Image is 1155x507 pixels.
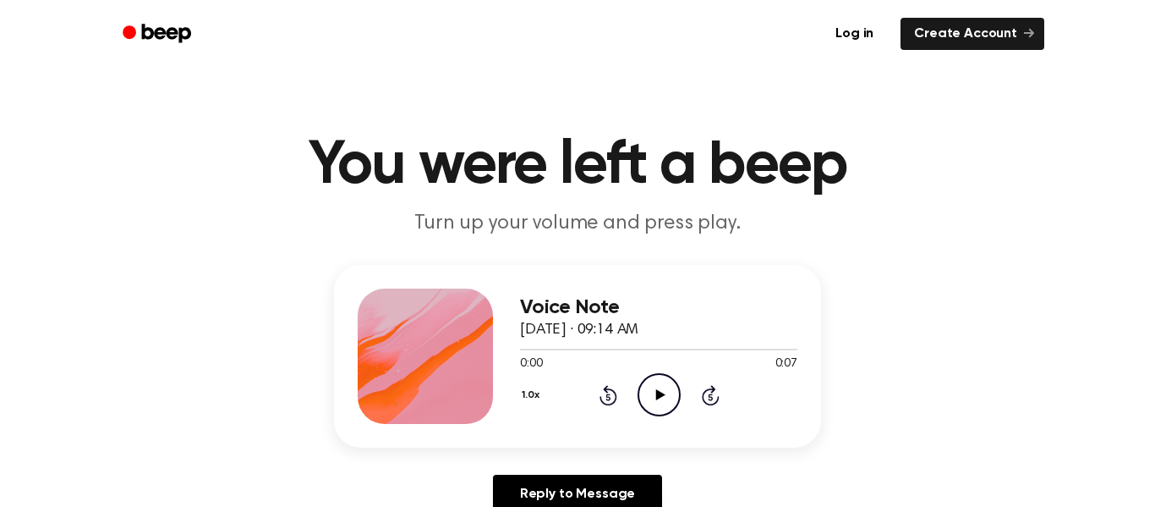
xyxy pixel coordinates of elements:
a: Beep [111,18,206,51]
span: 0:00 [520,355,542,373]
h1: You were left a beep [145,135,1010,196]
h3: Voice Note [520,296,797,319]
p: Turn up your volume and press play. [253,210,902,238]
a: Create Account [900,18,1044,50]
span: [DATE] · 09:14 AM [520,322,638,338]
a: Log in [818,14,890,53]
span: 0:07 [775,355,797,373]
button: 1.0x [520,381,545,410]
